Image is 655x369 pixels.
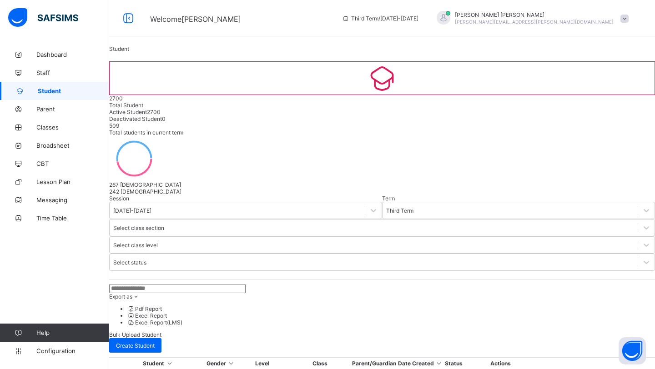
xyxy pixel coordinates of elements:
[121,188,181,195] span: [DEMOGRAPHIC_DATA]
[109,293,132,300] span: Export as
[127,305,655,312] li: dropdown-list-item-null-0
[36,347,109,354] span: Configuration
[435,360,443,367] i: Sort in Ascending Order
[109,45,129,52] span: Student
[109,188,119,195] span: 242
[166,360,173,367] i: Sort in Ascending Order
[227,360,235,367] i: Sort in Ascending Order
[206,359,236,367] th: Gender
[36,160,109,167] span: CBT
[162,115,166,122] span: 0
[109,115,162,122] span: Deactivated Student
[398,359,443,367] th: Date Created
[464,359,537,367] th: Actions
[113,224,164,231] div: Select class section
[127,312,655,319] li: dropdown-list-item-null-1
[109,195,129,202] span: Session
[109,122,119,129] span: 509
[109,181,119,188] span: 267
[342,15,418,22] span: session/term information
[36,51,109,58] span: Dashboard
[386,207,413,214] div: Third Term
[127,319,655,326] li: dropdown-list-item-null-2
[455,11,614,18] span: [PERSON_NAME] [PERSON_NAME]
[8,8,78,27] img: safsims
[428,11,633,26] div: Florence KyannetSolomon
[109,109,147,115] span: Active Student
[36,178,109,185] span: Lesson Plan
[116,342,155,349] span: Create Student
[455,19,614,25] span: [PERSON_NAME][EMAIL_ADDRESS][PERSON_NAME][DOMAIN_NAME]
[36,196,109,204] span: Messaging
[38,87,109,95] span: Student
[109,331,161,338] span: Bulk Upload Student
[444,359,463,367] th: Status
[113,242,158,249] div: Select class level
[113,259,146,266] div: Select status
[289,359,351,367] th: Class
[120,181,181,188] span: [DEMOGRAPHIC_DATA]
[109,95,123,102] span: 2700
[36,69,109,76] span: Staff
[36,105,109,113] span: Parent
[36,142,109,149] span: Broadsheet
[111,359,205,367] th: Student
[150,15,241,24] span: Welcome [PERSON_NAME]
[619,337,646,364] button: Open asap
[113,207,151,214] div: [DATE]-[DATE]
[36,124,109,131] span: Classes
[36,329,109,336] span: Help
[237,359,288,367] th: Level
[352,359,397,367] th: Parent/Guardian
[109,102,655,109] div: Total Student
[109,129,183,136] span: Total students in current term
[36,214,109,222] span: Time Table
[382,195,395,202] span: Term
[147,109,161,115] span: 2700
